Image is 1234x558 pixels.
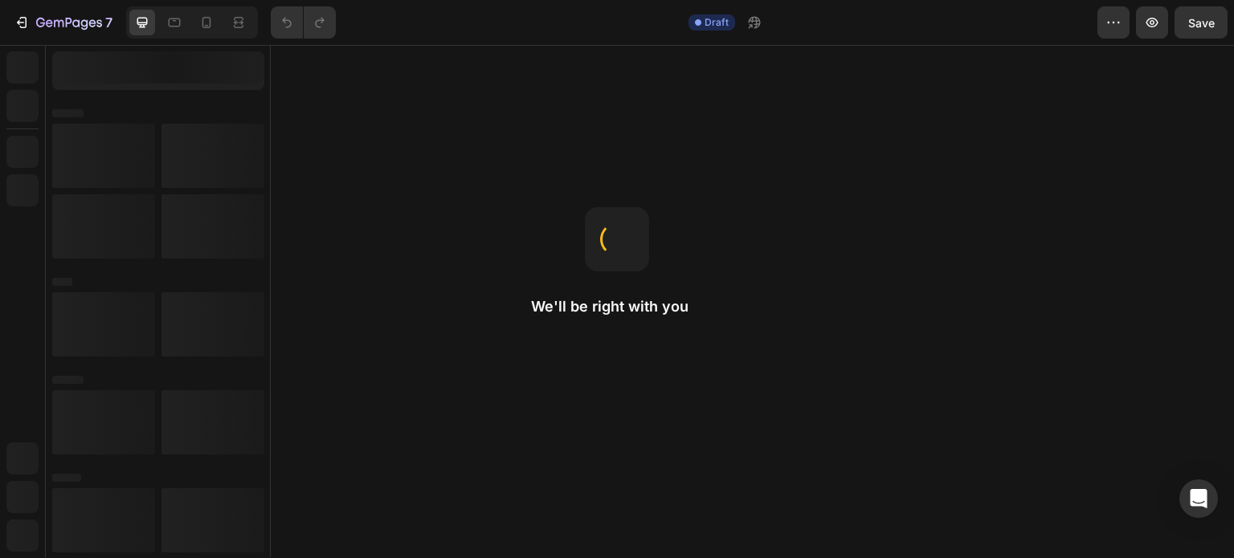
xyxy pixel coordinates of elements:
span: Draft [705,15,729,30]
h2: We'll be right with you [531,297,703,316]
button: Save [1175,6,1228,39]
span: Save [1188,16,1215,30]
div: Open Intercom Messenger [1179,479,1218,518]
div: Undo/Redo [271,6,336,39]
p: 7 [105,13,112,32]
button: 7 [6,6,120,39]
